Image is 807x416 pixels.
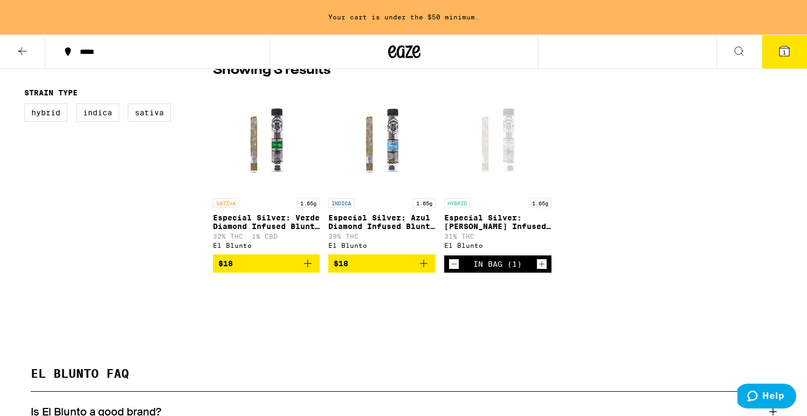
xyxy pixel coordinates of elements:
p: 39% THC [328,233,436,240]
div: El Blunto [444,242,551,249]
p: INDICA [328,198,354,208]
p: 1.65g [529,198,551,208]
iframe: Opens a widget where you can find more information [737,384,796,411]
a: Open page for Especial Silver: Azul Diamond Infused Blunt - 1.65g from El Blunto [328,85,436,254]
p: Especial Silver: Verde Diamond Infused Blunt - 1.65g [213,213,320,231]
label: Indica [76,103,119,122]
span: 1 [783,49,786,56]
div: El Blunto [328,242,436,249]
p: 1.65g [297,198,320,208]
p: Showing 3 results [213,61,330,80]
button: Increment [536,259,547,269]
p: HYBRID [444,198,470,208]
a: Open page for Especial Silver: Verde Diamond Infused Blunt - 1.65g from El Blunto [213,85,320,254]
p: 31% THC [444,233,551,240]
p: 32% THC: 1% CBD [213,233,320,240]
img: El Blunto - Especial Silver: Azul Diamond Infused Blunt - 1.65g [328,85,436,193]
div: In Bag (1) [473,260,522,268]
label: Sativa [128,103,171,122]
label: Hybrid [24,103,67,122]
span: $18 [334,259,348,268]
p: Especial Silver: Azul Diamond Infused Blunt - 1.65g [328,213,436,231]
button: 1 [762,35,807,68]
img: El Blunto - Especial Silver: Verde Diamond Infused Blunt - 1.65g [213,85,320,193]
button: Add to bag [328,254,436,273]
p: Especial Silver: [PERSON_NAME] Infused Blunt - 1.65g [444,213,551,231]
a: Open page for Especial Silver: Rosa Diamond Infused Blunt - 1.65g from El Blunto [444,85,551,255]
h2: EL BLUNTO FAQ [31,368,777,392]
p: 1.65g [413,198,436,208]
div: El Blunto [213,242,320,249]
p: SATIVA [213,198,239,208]
button: Decrement [449,259,459,269]
button: Add to bag [213,254,320,273]
legend: Strain Type [24,88,78,97]
span: $18 [218,259,233,268]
